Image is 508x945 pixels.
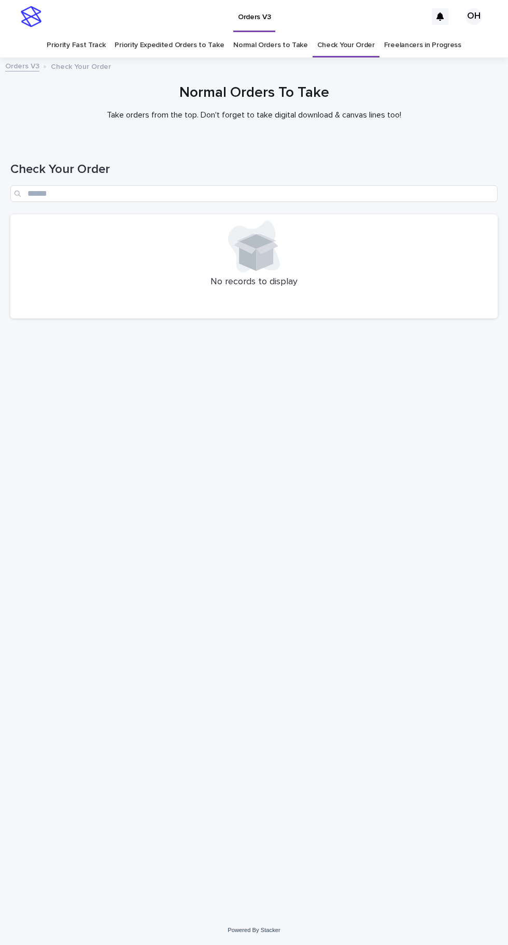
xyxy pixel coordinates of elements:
[10,162,498,177] h1: Check Your Order
[317,33,375,57] a: Check Your Order
[233,33,308,57] a: Normal Orders to Take
[17,277,491,288] p: No records to display
[5,60,39,71] a: Orders V3
[384,33,461,57] a: Freelancers in Progress
[51,60,111,71] p: Check Your Order
[10,185,498,202] input: Search
[115,33,224,57] a: Priority Expedited Orders to Take
[47,33,105,57] a: Priority Fast Track
[465,8,482,25] div: OH
[10,84,498,102] h1: Normal Orders To Take
[228,927,280,933] a: Powered By Stacker
[21,6,41,27] img: stacker-logo-s-only.png
[47,110,461,120] p: Take orders from the top. Don't forget to take digital download & canvas lines too!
